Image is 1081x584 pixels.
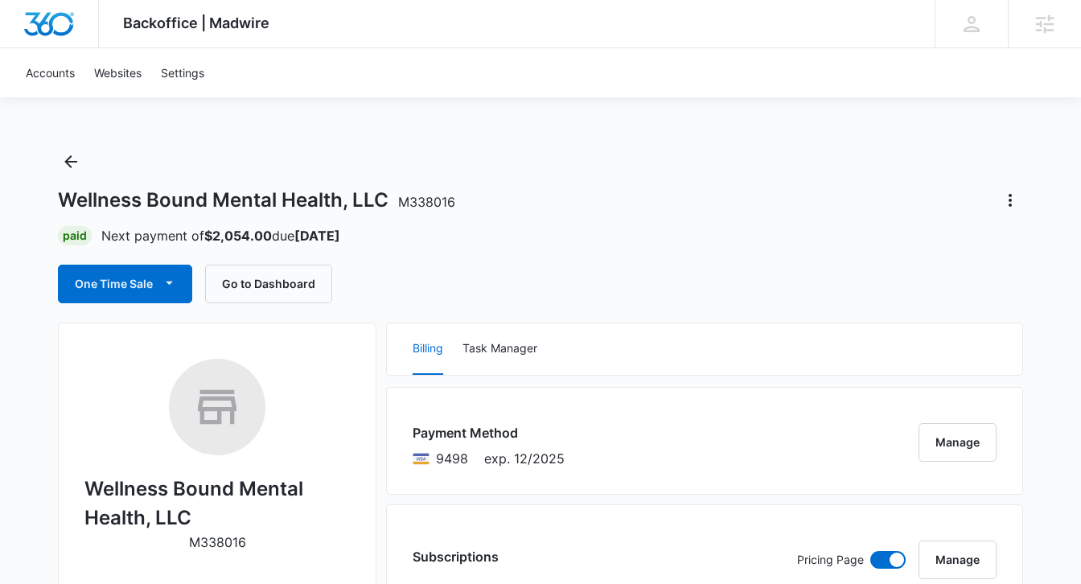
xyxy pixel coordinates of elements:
[58,188,455,212] h1: Wellness Bound Mental Health, LLC
[101,226,340,245] p: Next payment of due
[294,228,340,244] strong: [DATE]
[160,93,173,106] img: tab_keywords_by_traffic_grey.svg
[413,547,499,566] h3: Subscriptions
[462,323,537,375] button: Task Manager
[919,541,997,579] button: Manage
[58,226,92,245] div: Paid
[189,533,246,552] p: M338016
[84,475,350,533] h2: Wellness Bound Mental Health, LLC
[205,265,332,303] button: Go to Dashboard
[797,551,864,569] p: Pricing Page
[919,423,997,462] button: Manage
[413,423,565,442] h3: Payment Method
[997,187,1023,213] button: Actions
[42,42,177,55] div: Domain: [DOMAIN_NAME]
[413,323,443,375] button: Billing
[178,95,271,105] div: Keywords by Traffic
[123,14,269,31] span: Backoffice | Madwire
[58,149,84,175] button: Back
[58,265,192,303] button: One Time Sale
[84,48,151,97] a: Websites
[43,93,56,106] img: tab_domain_overview_orange.svg
[398,194,455,210] span: M338016
[16,48,84,97] a: Accounts
[45,26,79,39] div: v 4.0.25
[204,228,272,244] strong: $2,054.00
[436,449,468,468] span: Visa ending with
[26,26,39,39] img: logo_orange.svg
[484,449,565,468] span: exp. 12/2025
[151,48,214,97] a: Settings
[61,95,144,105] div: Domain Overview
[26,42,39,55] img: website_grey.svg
